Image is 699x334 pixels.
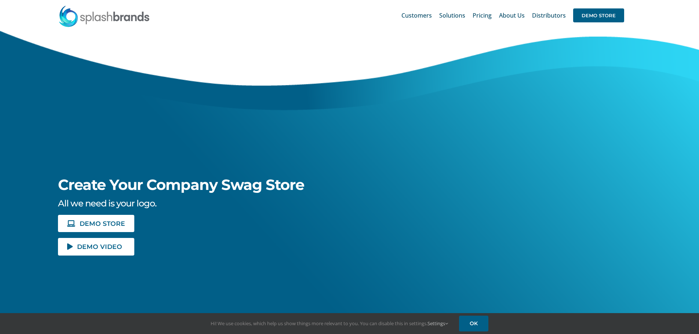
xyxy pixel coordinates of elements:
[401,4,432,27] a: Customers
[401,4,624,27] nav: Main Menu
[473,12,492,18] span: Pricing
[573,8,624,22] span: DEMO STORE
[58,198,156,209] span: All we need is your logo.
[77,243,122,250] span: DEMO VIDEO
[532,4,566,27] a: Distributors
[473,4,492,27] a: Pricing
[459,316,488,331] a: OK
[80,220,125,227] span: DEMO STORE
[58,5,150,27] img: SplashBrands.com Logo
[58,176,304,194] span: Create Your Company Swag Store
[58,215,134,232] a: DEMO STORE
[439,12,465,18] span: Solutions
[532,12,566,18] span: Distributors
[573,4,624,27] a: DEMO STORE
[499,12,525,18] span: About Us
[211,320,448,327] span: Hi! We use cookies, which help us show things more relevant to you. You can disable this in setti...
[427,320,448,327] a: Settings
[401,12,432,18] span: Customers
